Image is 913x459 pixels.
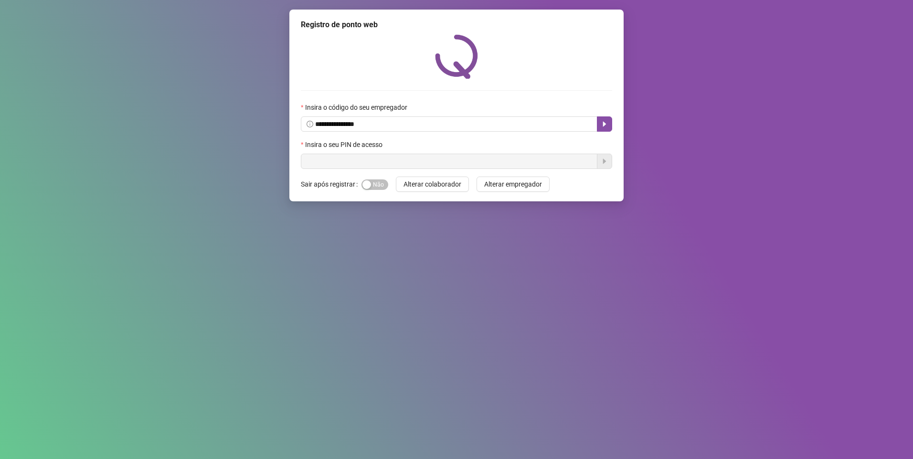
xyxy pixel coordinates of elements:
[403,179,461,189] span: Alterar colaborador
[301,139,389,150] label: Insira o seu PIN de acesso
[301,177,361,192] label: Sair após registrar
[435,34,478,79] img: QRPoint
[477,177,550,192] button: Alterar empregador
[301,102,414,113] label: Insira o código do seu empregador
[301,19,612,31] div: Registro de ponto web
[307,121,313,127] span: info-circle
[601,120,608,128] span: caret-right
[484,179,542,189] span: Alterar empregador
[396,177,469,192] button: Alterar colaborador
